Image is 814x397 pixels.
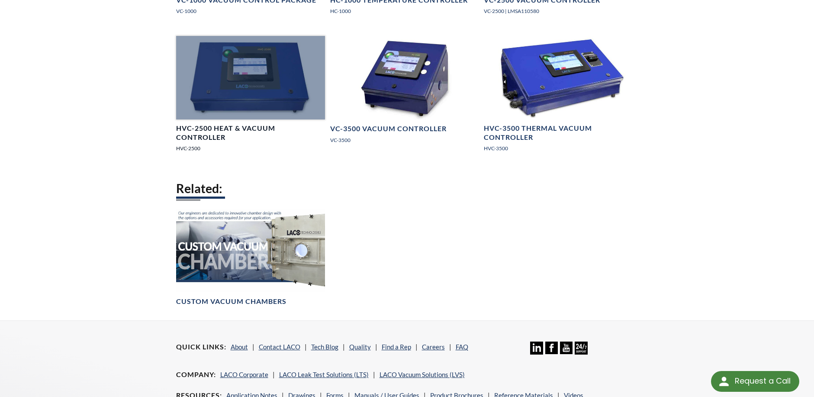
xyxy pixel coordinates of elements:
[176,297,286,306] h4: Custom Vacuum Chambers
[231,343,248,351] a: About
[484,7,633,15] p: VC-2500 | LMSA110580
[484,124,633,142] h4: HVC-3500 Thermal Vacuum Controller
[484,36,633,159] a: HVC-3500 Thermal Vacuum Controller, angled viewHVC-3500 Thermal Vacuum ControllerHVC-3500
[176,370,216,379] h4: Company
[176,342,226,352] h4: Quick Links
[575,348,587,356] a: 24/7 Support
[382,343,411,351] a: Find a Rep
[717,374,731,388] img: round button
[330,136,479,144] p: VC-3500
[380,371,465,378] a: LACO Vacuum Solutions (LVS)
[575,342,587,354] img: 24/7 Support Icon
[330,7,479,15] p: HC-1000
[220,371,268,378] a: LACO Corporate
[176,181,638,197] h2: Related:
[176,7,325,15] p: VC-1000
[176,144,325,152] p: HVC-2500
[259,343,300,351] a: Contact LACO
[456,343,468,351] a: FAQ
[735,371,791,391] div: Request a Call
[330,124,447,133] h4: VC-3500 Vacuum Controller
[422,343,445,351] a: Careers
[176,209,325,306] a: Custom Vacuum Chamber headerCustom Vacuum Chambers
[176,124,325,142] h4: HVC-2500 Heat & Vacuum Controller
[176,36,325,159] a: HVC-2500 Controller, front viewHVC-2500 Heat & Vacuum ControllerHVC-2500
[349,343,371,351] a: Quality
[484,144,633,152] p: HVC-3500
[311,343,338,351] a: Tech Blog
[279,371,369,378] a: LACO Leak Test Solutions (LTS)
[330,36,479,151] a: C-3500 Vacuum Controller imageVC-3500 Vacuum ControllerVC-3500
[711,371,799,392] div: Request a Call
